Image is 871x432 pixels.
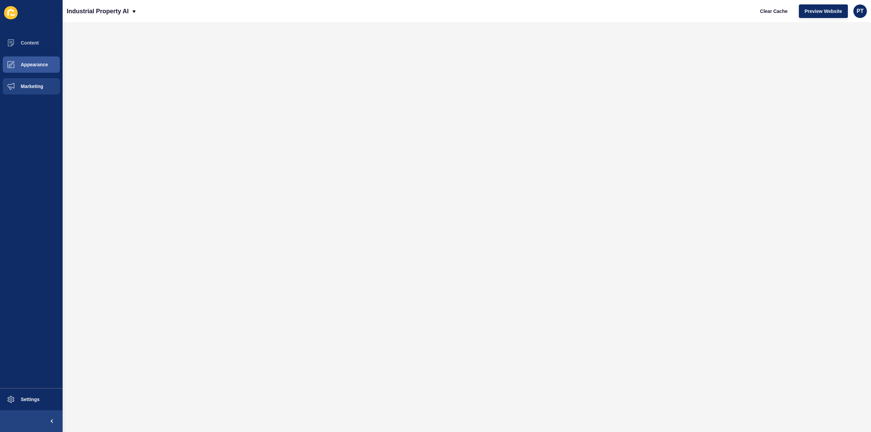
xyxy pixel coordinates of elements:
[754,4,793,18] button: Clear Cache
[67,3,129,20] p: Industrial Property AI
[799,4,848,18] button: Preview Website
[857,8,864,15] span: PT
[760,8,788,15] span: Clear Cache
[805,8,842,15] span: Preview Website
